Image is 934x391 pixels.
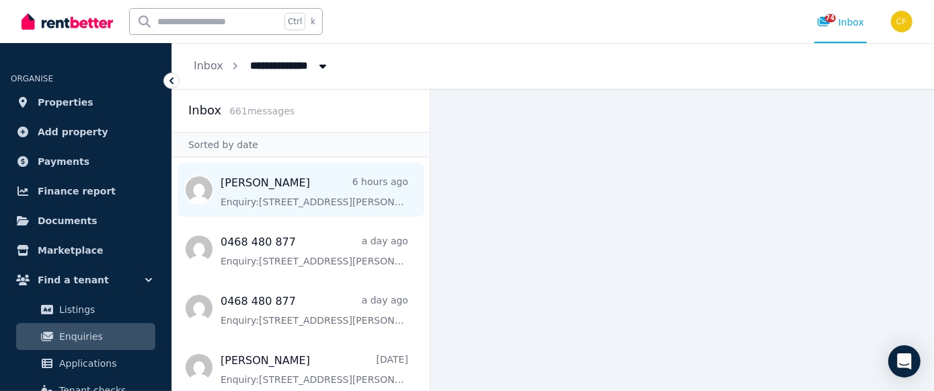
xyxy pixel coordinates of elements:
[38,124,108,140] span: Add property
[59,355,150,371] span: Applications
[59,328,150,345] span: Enquiries
[38,153,89,170] span: Payments
[221,175,408,209] a: [PERSON_NAME]6 hours agoEnquiry:[STREET_ADDRESS][PERSON_NAME].
[229,106,295,116] span: 661 message s
[11,148,161,175] a: Payments
[221,353,408,386] a: [PERSON_NAME][DATE]Enquiry:[STREET_ADDRESS][PERSON_NAME].
[11,237,161,264] a: Marketplace
[38,242,103,258] span: Marketplace
[59,301,150,318] span: Listings
[891,11,912,32] img: Christos Fassoulidis
[311,16,315,27] span: k
[11,207,161,234] a: Documents
[22,11,113,32] img: RentBetter
[11,89,161,116] a: Properties
[172,132,430,157] div: Sorted by date
[16,296,155,323] a: Listings
[172,157,430,391] nav: Message list
[16,350,155,377] a: Applications
[11,178,161,205] a: Finance report
[11,118,161,145] a: Add property
[11,266,161,293] button: Find a tenant
[172,43,351,89] nav: Breadcrumb
[888,345,921,378] div: Open Intercom Messenger
[38,272,109,288] span: Find a tenant
[38,94,93,110] span: Properties
[11,74,53,83] span: ORGANISE
[817,15,864,29] div: Inbox
[825,14,836,22] span: 74
[38,213,98,229] span: Documents
[38,183,116,199] span: Finance report
[221,234,408,268] a: 0468 480 877a day agoEnquiry:[STREET_ADDRESS][PERSON_NAME].
[221,293,408,327] a: 0468 480 877a day agoEnquiry:[STREET_ADDRESS][PERSON_NAME].
[16,323,155,350] a: Enquiries
[188,101,221,120] h2: Inbox
[194,59,223,72] a: Inbox
[284,13,305,30] span: Ctrl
